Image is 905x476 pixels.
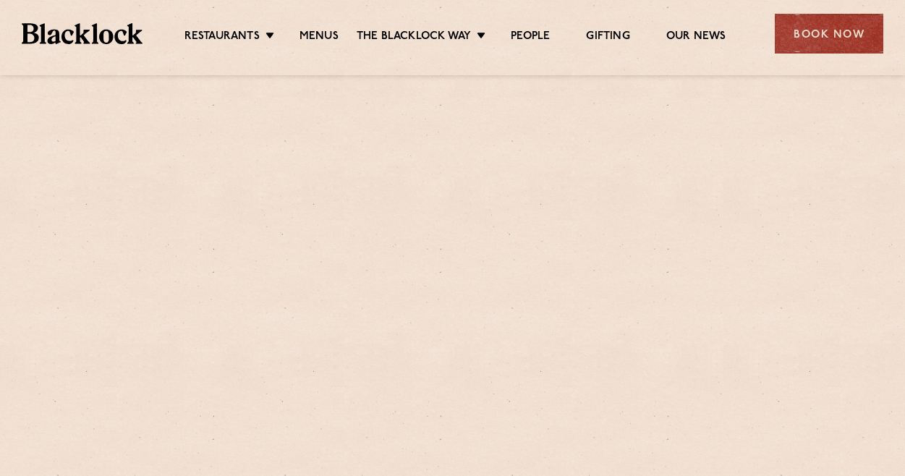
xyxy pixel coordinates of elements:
[357,30,471,46] a: The Blacklock Way
[666,30,726,46] a: Our News
[22,23,143,43] img: BL_Textured_Logo-footer-cropped.svg
[775,14,883,54] div: Book Now
[511,30,550,46] a: People
[586,30,629,46] a: Gifting
[184,30,260,46] a: Restaurants
[299,30,339,46] a: Menus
